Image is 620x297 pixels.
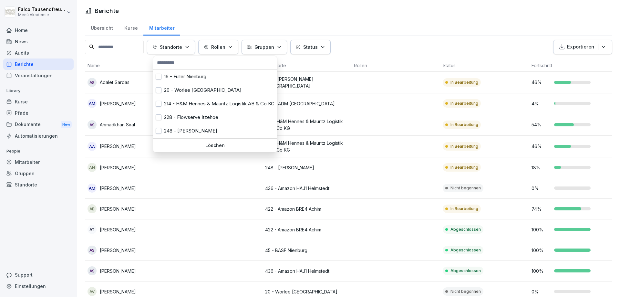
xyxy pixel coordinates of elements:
[303,44,318,50] p: Status
[254,44,274,50] p: Gruppen
[567,43,594,51] p: Exportieren
[156,143,274,148] p: Löschen
[211,44,225,50] p: Rollen
[153,111,277,124] div: 228 - Flowserve Itzehoe
[153,83,277,97] div: 20 - Worlee [GEOGRAPHIC_DATA]
[153,124,277,138] div: 248 - [PERSON_NAME]
[153,138,277,151] div: 257 - [PERSON_NAME] [GEOGRAPHIC_DATA]
[153,97,277,111] div: 214 - H&M Hennes & Mauritz Logistik AB & Co KG
[153,70,277,83] div: 16 - Fuller Nienburg
[160,44,182,50] p: Standorte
